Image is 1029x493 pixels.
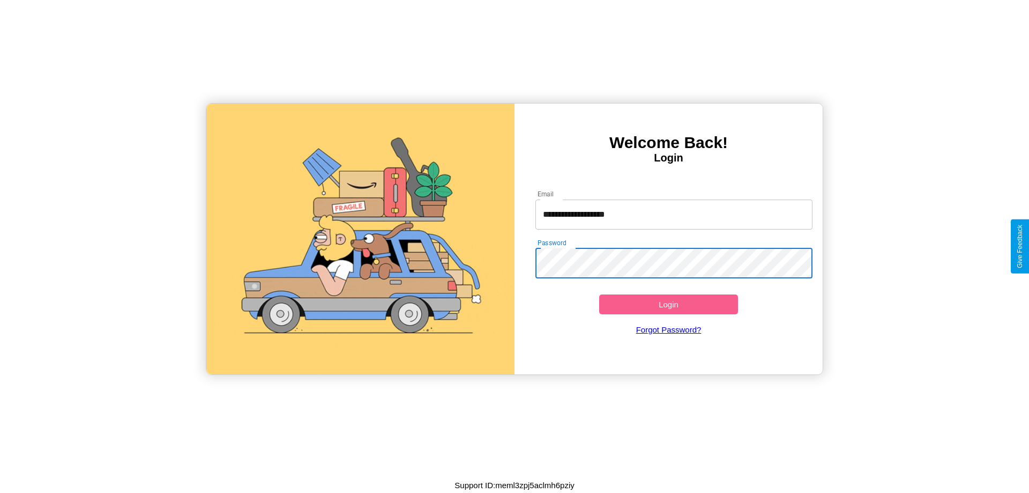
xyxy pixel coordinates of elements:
h3: Welcome Back! [514,134,823,152]
div: Give Feedback [1016,225,1024,268]
label: Email [538,189,554,198]
button: Login [599,295,738,314]
p: Support ID: meml3zpj5aclmh6pziy [454,478,574,492]
h4: Login [514,152,823,164]
img: gif [206,104,514,374]
a: Forgot Password? [530,314,808,345]
label: Password [538,238,566,247]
